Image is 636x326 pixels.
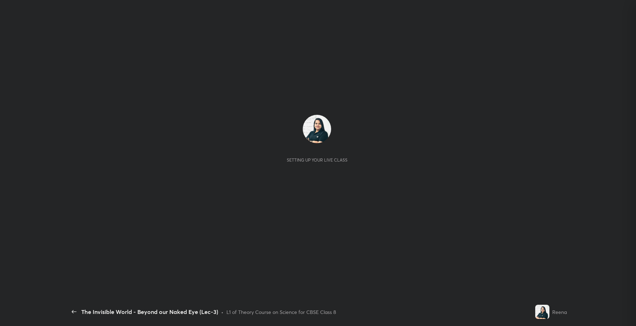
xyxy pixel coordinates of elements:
img: 87f3e2c2dcb2401487ed603b2d7ef5a1.jpg [535,305,549,319]
img: 87f3e2c2dcb2401487ed603b2d7ef5a1.jpg [303,115,331,143]
div: • [221,308,224,316]
div: Setting up your live class [287,157,347,163]
div: Reena [552,308,567,316]
div: L1 of Theory Course on Science for CBSE Class 8 [226,308,336,316]
div: The Invisible World - Beyond our Naked Eye (Lec-3) [81,308,218,316]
